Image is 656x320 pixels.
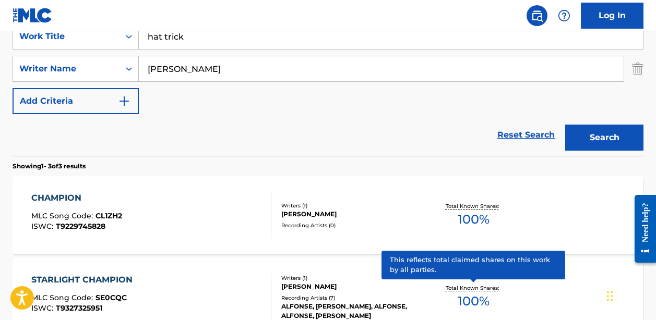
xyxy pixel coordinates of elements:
[31,274,138,286] div: STARLIGHT CHAMPION
[31,293,96,302] span: MLC Song Code :
[96,293,127,302] span: SE0CQC
[31,192,122,204] div: CHAMPION
[281,274,421,282] div: Writers ( 1 )
[446,202,502,210] p: Total Known Shares:
[558,9,570,22] img: help
[581,3,643,29] a: Log In
[56,303,102,313] span: T9327325951
[565,125,643,151] button: Search
[19,30,113,43] div: Work Title
[31,221,56,231] span: ISWC :
[13,23,643,156] form: Search Form
[492,124,560,146] a: Reset Search
[19,63,113,75] div: Writer Name
[554,5,575,26] div: Help
[281,210,421,219] div: [PERSON_NAME]
[527,5,547,26] a: Public Search
[118,95,130,107] img: 9d2ae6d4665cec9f34b9.svg
[607,280,613,312] div: Drag
[281,282,421,291] div: [PERSON_NAME]
[31,211,96,220] span: MLC Song Code :
[13,176,643,254] a: CHAMPIONMLC Song Code:CL1ZH2ISWC:T9229745828Writers (1)[PERSON_NAME]Recording Artists (0)Total Kn...
[627,184,656,274] iframe: Resource Center
[31,303,56,313] span: ISWC :
[458,292,490,311] span: 100 %
[13,88,139,114] button: Add Criteria
[13,162,86,171] p: Showing 1 - 3 of 3 results
[281,202,421,210] div: Writers ( 1 )
[281,221,421,229] div: Recording Artists ( 0 )
[446,284,502,292] p: Total Known Shares:
[632,56,643,82] img: Delete Criterion
[531,9,543,22] img: search
[56,221,105,231] span: T9229745828
[13,8,53,23] img: MLC Logo
[458,210,490,229] span: 100 %
[604,270,656,320] iframe: Chat Widget
[96,211,122,220] span: CL1ZH2
[281,294,421,302] div: Recording Artists ( 7 )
